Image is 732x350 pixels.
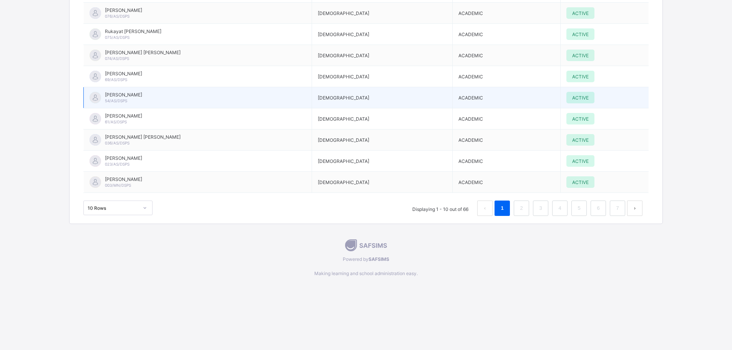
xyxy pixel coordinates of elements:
td: ACADEMIC [452,129,560,151]
td: [DEMOGRAPHIC_DATA] [312,66,452,87]
span: [PERSON_NAME] [105,92,142,98]
li: 2 [514,201,529,216]
span: 61/AS/DSPS [105,119,127,124]
span: 69/AS/DSPS [105,77,127,82]
a: 6 [594,203,602,213]
span: ACTIVE [572,10,589,16]
span: [PERSON_NAME] [PERSON_NAME] [105,134,181,140]
a: 1 [498,203,506,213]
span: ACTIVE [572,158,589,164]
td: ACADEMIC [452,87,560,108]
td: [DEMOGRAPHIC_DATA] [312,45,452,66]
span: Making learning and school administration easy. [69,270,663,276]
li: 下一页 [627,201,642,216]
span: ACTIVE [572,95,589,101]
li: 上一页 [477,201,493,216]
li: 1 [495,201,510,216]
span: [PERSON_NAME] [105,176,142,182]
a: 4 [556,203,563,213]
span: Powered by [69,256,663,262]
a: 7 [614,203,621,213]
span: ACTIVE [572,32,589,37]
span: [PERSON_NAME] [105,71,142,76]
td: ACADEMIC [452,108,560,129]
td: ACADEMIC [452,3,560,24]
span: [PERSON_NAME] [105,155,142,161]
span: ACTIVE [572,137,589,143]
td: [DEMOGRAPHIC_DATA] [312,151,452,172]
span: [PERSON_NAME] [PERSON_NAME] [105,50,181,55]
button: prev page [477,201,493,216]
li: 7 [610,201,625,216]
span: 036/AS/DSPS [105,141,129,145]
a: 5 [575,203,583,213]
li: 3 [533,201,548,216]
span: 076/AS/DSPS [105,14,129,18]
span: ACTIVE [572,116,589,122]
img: logo-grey.44a801a8ca801b4a15df61c57ba464af.svg [345,239,387,251]
td: ACADEMIC [452,24,560,45]
span: 023/AS/DSPS [105,162,129,166]
a: 2 [518,203,525,213]
span: [PERSON_NAME] [105,7,142,13]
td: [DEMOGRAPHIC_DATA] [312,3,452,24]
span: 074/AS/DSPS [105,56,129,61]
span: 003/MN/DSPS [105,183,131,187]
span: ACTIVE [572,74,589,80]
div: 10 Rows [88,205,138,211]
span: 075/AS/DSPS [105,35,129,40]
li: 4 [552,201,568,216]
td: ACADEMIC [452,45,560,66]
td: [DEMOGRAPHIC_DATA] [312,172,452,193]
span: [PERSON_NAME] [105,113,142,119]
li: Displaying 1 - 10 out of 66 [407,201,474,216]
li: 6 [591,201,606,216]
button: next page [627,201,642,216]
a: 3 [537,203,544,213]
li: 5 [571,201,587,216]
span: Rukayat [PERSON_NAME] [105,28,161,34]
td: ACADEMIC [452,66,560,87]
b: SAFSIMS [368,256,389,262]
span: 54/AS/DSPS [105,98,127,103]
td: [DEMOGRAPHIC_DATA] [312,24,452,45]
td: [DEMOGRAPHIC_DATA] [312,87,452,108]
td: [DEMOGRAPHIC_DATA] [312,129,452,151]
span: ACTIVE [572,53,589,58]
td: ACADEMIC [452,151,560,172]
span: ACTIVE [572,179,589,185]
td: [DEMOGRAPHIC_DATA] [312,108,452,129]
td: ACADEMIC [452,172,560,193]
